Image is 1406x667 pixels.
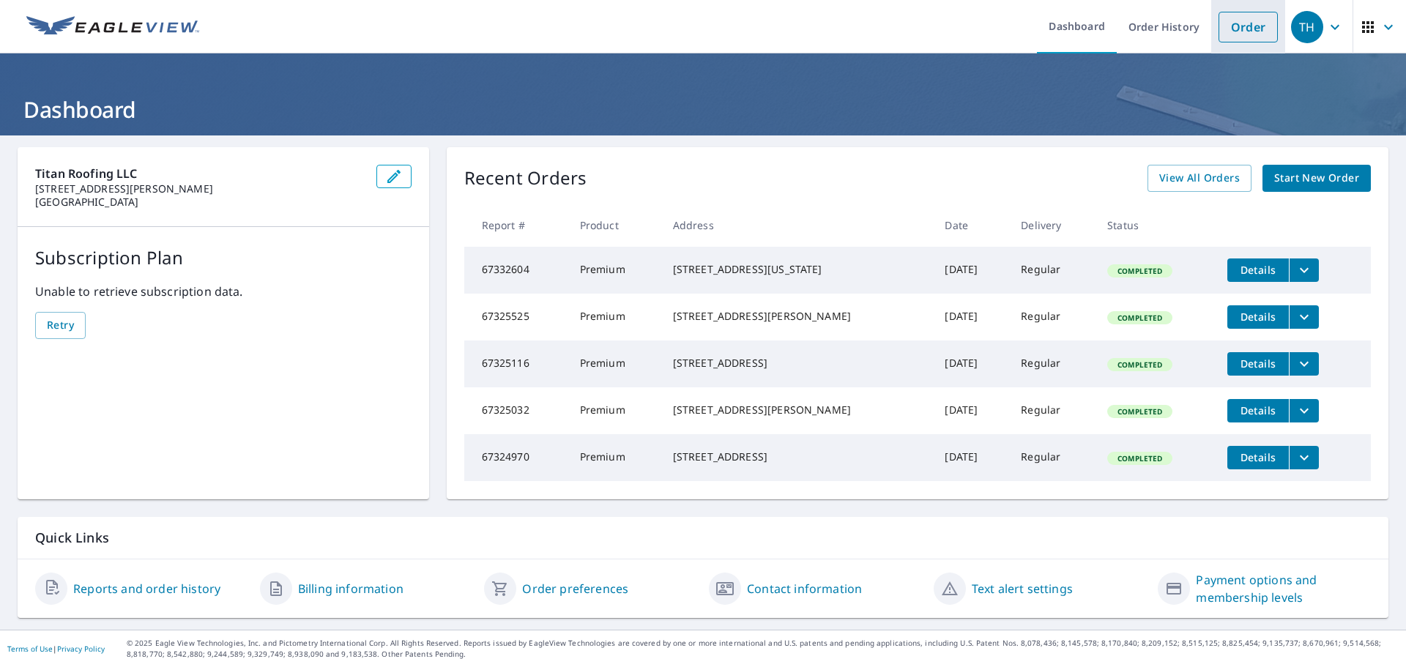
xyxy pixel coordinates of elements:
[673,403,922,417] div: [STREET_ADDRESS][PERSON_NAME]
[1009,247,1096,294] td: Regular
[1274,169,1359,187] span: Start New Order
[1227,352,1289,376] button: detailsBtn-67325116
[1289,446,1319,469] button: filesDropdownBtn-67324970
[1109,359,1171,370] span: Completed
[1196,571,1371,606] a: Payment options and membership levels
[464,204,568,247] th: Report #
[35,182,365,195] p: [STREET_ADDRESS][PERSON_NAME]
[1289,399,1319,422] button: filesDropdownBtn-67325032
[972,580,1073,597] a: Text alert settings
[661,204,934,247] th: Address
[35,165,365,182] p: Titan Roofing LLC
[933,204,1009,247] th: Date
[1227,399,1289,422] button: detailsBtn-67325032
[673,356,922,370] div: [STREET_ADDRESS]
[1109,453,1171,463] span: Completed
[1236,403,1280,417] span: Details
[7,644,105,653] p: |
[26,16,199,38] img: EV Logo
[35,195,365,209] p: [GEOGRAPHIC_DATA]
[1009,294,1096,340] td: Regular
[933,434,1009,481] td: [DATE]
[933,387,1009,434] td: [DATE]
[464,340,568,387] td: 67325116
[1096,204,1216,247] th: Status
[298,580,403,597] a: Billing information
[522,580,628,597] a: Order preferences
[933,247,1009,294] td: [DATE]
[1009,204,1096,247] th: Delivery
[7,644,53,654] a: Terms of Use
[127,638,1399,660] p: © 2025 Eagle View Technologies, Inc. and Pictometry International Corp. All Rights Reserved. Repo...
[35,283,412,300] p: Unable to retrieve subscription data.
[57,644,105,654] a: Privacy Policy
[1227,446,1289,469] button: detailsBtn-67324970
[464,247,568,294] td: 67332604
[47,316,74,335] span: Retry
[1009,340,1096,387] td: Regular
[18,94,1388,124] h1: Dashboard
[933,340,1009,387] td: [DATE]
[673,262,922,277] div: [STREET_ADDRESS][US_STATE]
[568,247,661,294] td: Premium
[568,387,661,434] td: Premium
[464,387,568,434] td: 67325032
[568,294,661,340] td: Premium
[1291,11,1323,43] div: TH
[73,580,220,597] a: Reports and order history
[1289,305,1319,329] button: filesDropdownBtn-67325525
[1227,258,1289,282] button: detailsBtn-67332604
[1262,165,1371,192] a: Start New Order
[1236,263,1280,277] span: Details
[1236,450,1280,464] span: Details
[1148,165,1251,192] a: View All Orders
[464,165,587,192] p: Recent Orders
[1109,266,1171,276] span: Completed
[1289,258,1319,282] button: filesDropdownBtn-67332604
[568,434,661,481] td: Premium
[673,450,922,464] div: [STREET_ADDRESS]
[933,294,1009,340] td: [DATE]
[1289,352,1319,376] button: filesDropdownBtn-67325116
[673,309,922,324] div: [STREET_ADDRESS][PERSON_NAME]
[1219,12,1278,42] a: Order
[464,294,568,340] td: 67325525
[35,529,1371,547] p: Quick Links
[1159,169,1240,187] span: View All Orders
[1227,305,1289,329] button: detailsBtn-67325525
[568,340,661,387] td: Premium
[35,312,86,339] button: Retry
[568,204,661,247] th: Product
[1009,434,1096,481] td: Regular
[1009,387,1096,434] td: Regular
[747,580,862,597] a: Contact information
[35,245,412,271] p: Subscription Plan
[1109,406,1171,417] span: Completed
[1109,313,1171,323] span: Completed
[464,434,568,481] td: 67324970
[1236,310,1280,324] span: Details
[1236,357,1280,370] span: Details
